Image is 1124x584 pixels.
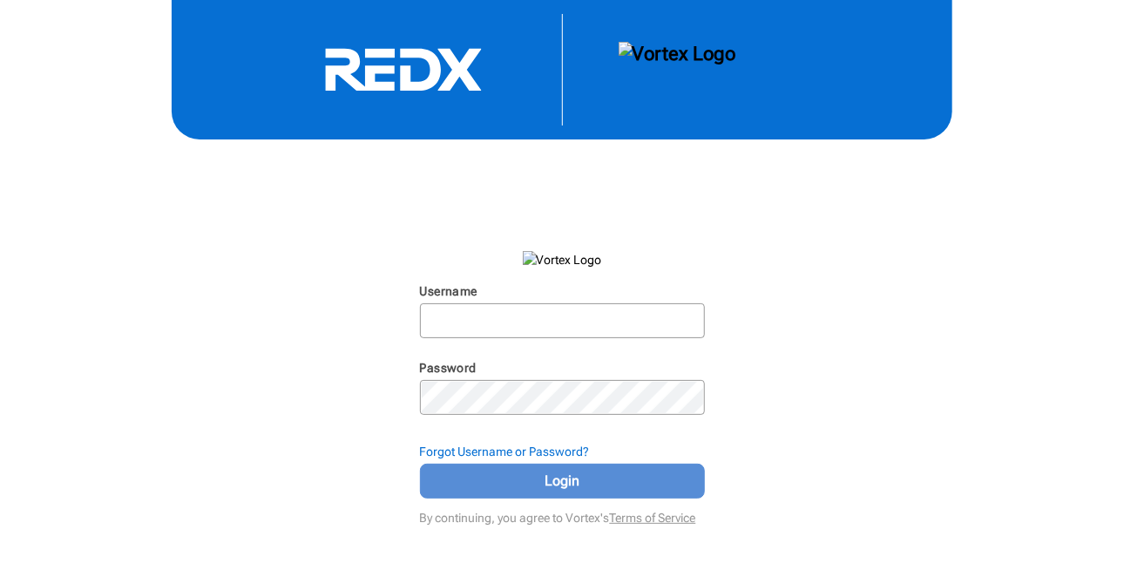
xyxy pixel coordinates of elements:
a: Terms of Service [610,511,696,525]
span: Login [442,471,683,492]
strong: Forgot Username or Password? [420,445,590,458]
button: Login [420,464,705,499]
svg: RedX Logo [273,47,534,92]
div: By continuing, you agree to Vortex's [420,502,705,526]
div: Forgot Username or Password? [420,443,705,460]
img: Vortex Logo [619,42,736,98]
label: Username [420,284,477,298]
label: Password [420,361,477,375]
img: Vortex Logo [523,251,602,268]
